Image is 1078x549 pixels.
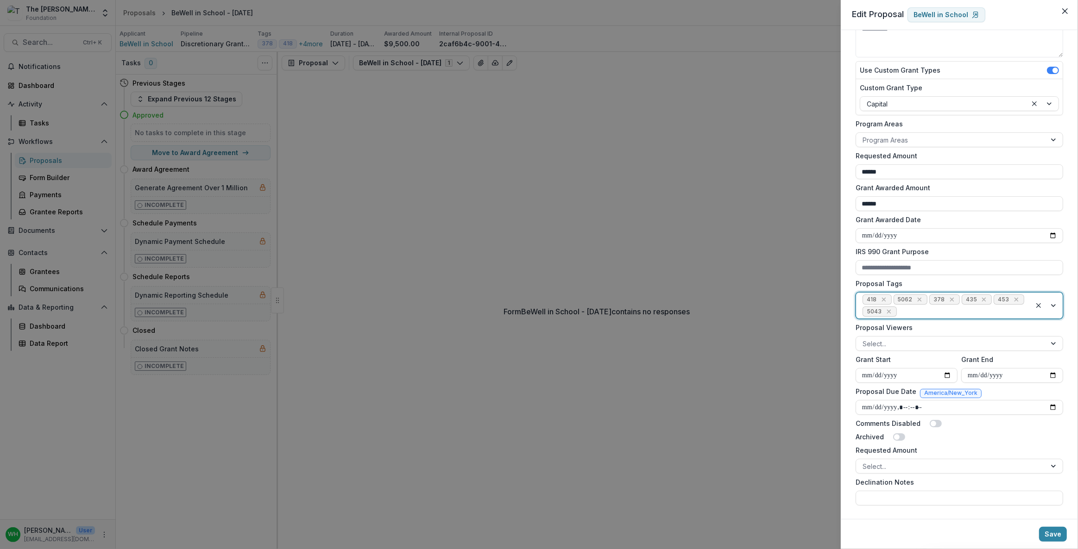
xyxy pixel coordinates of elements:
[856,355,952,364] label: Grant Start
[915,295,924,304] div: Remove 5062
[860,83,1053,93] label: Custom Grant Type
[1039,527,1067,542] button: Save
[961,355,1058,364] label: Grant End
[856,432,884,442] label: Archived
[979,295,989,304] div: Remove 435
[856,445,1058,455] label: Requested Amount
[933,296,945,303] span: 378
[852,9,904,19] span: Edit Proposal
[898,296,913,303] span: 5062
[947,295,957,304] div: Remove 378
[856,323,1058,332] label: Proposal Viewers
[879,295,889,304] div: Remove 418
[856,387,916,396] label: Proposal Due Date
[856,119,1058,129] label: Program Areas
[856,418,920,428] label: Comments Disabled
[914,11,968,19] p: BeWell in School
[856,183,1058,193] label: Grant Awarded Amount
[867,296,876,303] span: 418
[998,296,1009,303] span: 453
[1029,98,1040,109] div: Clear selected options
[908,7,985,22] a: BeWell in School
[924,390,977,396] span: America/New_York
[966,296,977,303] span: 435
[856,477,1058,487] label: Declination Notes
[867,308,882,315] span: 5043
[1012,295,1021,304] div: Remove 453
[856,279,1058,288] label: Proposal Tags
[856,215,1058,225] label: Grant Awarded Date
[1058,4,1072,19] button: Close
[884,307,894,316] div: Remove 5043
[860,65,940,75] label: Use Custom Grant Types
[1033,300,1044,311] div: Clear selected options
[856,247,1058,256] label: IRS 990 Grant Purpose
[856,151,1058,161] label: Requested Amount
